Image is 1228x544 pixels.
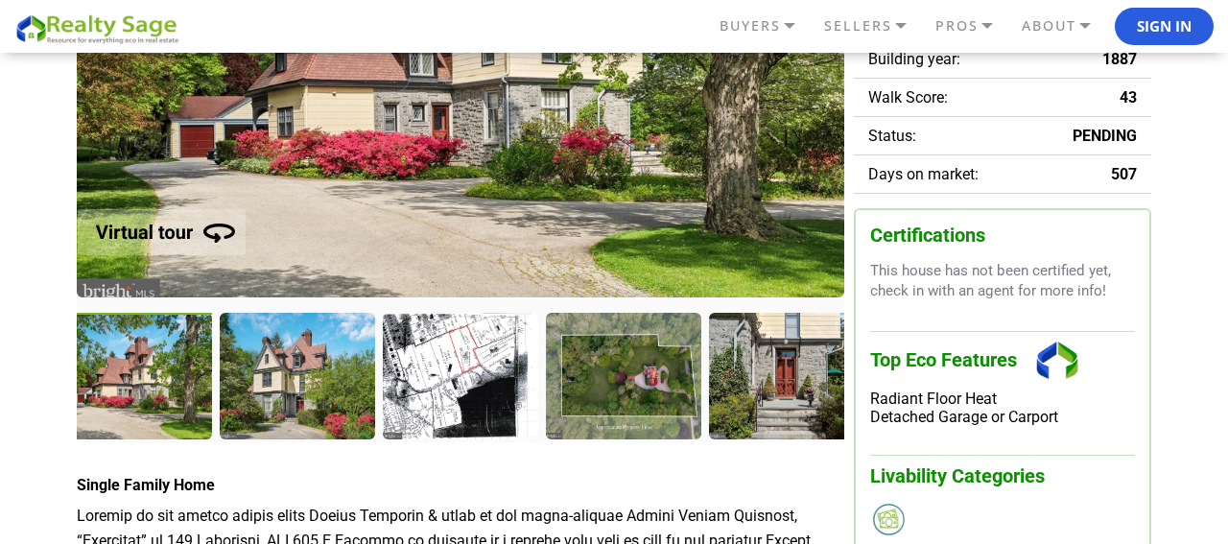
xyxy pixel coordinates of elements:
[14,12,187,45] img: REALTY SAGE
[870,331,1135,390] h3: Top Eco Features
[77,476,844,494] h4: Single Family Home
[1102,50,1137,68] span: 1887
[868,50,960,68] span: Building year:
[1073,127,1137,145] span: PENDING
[870,390,1135,426] div: Radiant Floor Heat Detached Garage or Carport
[870,261,1135,302] p: This house has not been certified yet, check in with an agent for more info!
[931,10,1017,42] a: PROS
[819,10,931,42] a: SELLERS
[1017,10,1115,42] a: ABOUT
[868,88,948,106] span: Walk Score:
[870,225,1135,247] h3: Certifications
[1120,88,1137,106] span: 43
[1115,8,1214,46] button: Sign In
[870,455,1135,487] h3: Livability Categories
[1111,165,1137,183] span: 507
[868,165,979,183] span: Days on market:
[715,10,819,42] a: BUYERS
[868,127,916,145] span: Status:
